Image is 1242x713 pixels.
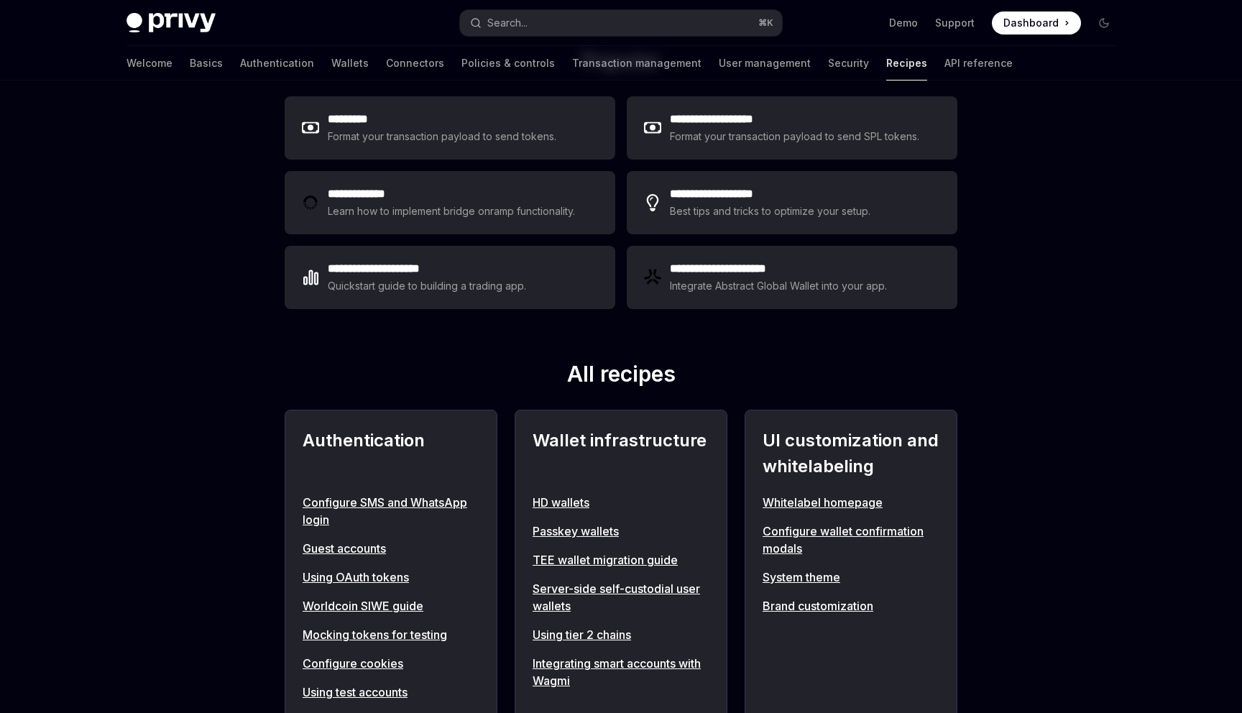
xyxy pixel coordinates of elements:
a: Policies & controls [461,46,555,80]
a: API reference [944,46,1013,80]
a: Mocking tokens for testing [303,626,479,643]
a: Using OAuth tokens [303,569,479,586]
div: Integrate Abstract Global Wallet into your app. [670,277,888,295]
a: Basics [190,46,223,80]
a: **** **** ***Learn how to implement bridge onramp functionality. [285,171,615,234]
div: Format your transaction payload to send tokens. [328,128,557,145]
a: **** ****Format your transaction payload to send tokens. [285,96,615,160]
a: Server-side self-custodial user wallets [533,580,709,615]
a: Recipes [886,46,927,80]
span: Dashboard [1003,16,1059,30]
a: Configure SMS and WhatsApp login [303,494,479,528]
a: Welcome [126,46,172,80]
div: Best tips and tricks to optimize your setup. [670,203,873,220]
div: Quickstart guide to building a trading app. [328,277,527,295]
a: Configure cookies [303,655,479,672]
a: Transaction management [572,46,701,80]
a: Demo [889,16,918,30]
h2: UI customization and whitelabeling [763,428,939,479]
a: TEE wallet migration guide [533,551,709,569]
a: Support [935,16,975,30]
button: Toggle dark mode [1092,11,1115,34]
img: dark logo [126,13,216,33]
a: Connectors [386,46,444,80]
span: ⌘ K [758,17,773,29]
h2: Authentication [303,428,479,479]
a: HD wallets [533,494,709,511]
h2: Wallet infrastructure [533,428,709,479]
div: Format your transaction payload to send SPL tokens. [670,128,921,145]
a: Security [828,46,869,80]
a: Configure wallet confirmation modals [763,523,939,557]
a: Passkey wallets [533,523,709,540]
a: System theme [763,569,939,586]
h2: All recipes [285,361,957,392]
a: Using tier 2 chains [533,626,709,643]
a: Dashboard [992,11,1081,34]
a: Worldcoin SIWE guide [303,597,479,615]
a: Brand customization [763,597,939,615]
a: Whitelabel homepage [763,494,939,511]
a: Guest accounts [303,540,479,557]
a: Wallets [331,46,369,80]
div: Search... [487,14,528,32]
div: Learn how to implement bridge onramp functionality. [328,203,579,220]
a: Authentication [240,46,314,80]
a: User management [719,46,811,80]
button: Search...⌘K [460,10,782,36]
a: Integrating smart accounts with Wagmi [533,655,709,689]
a: Using test accounts [303,684,479,701]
